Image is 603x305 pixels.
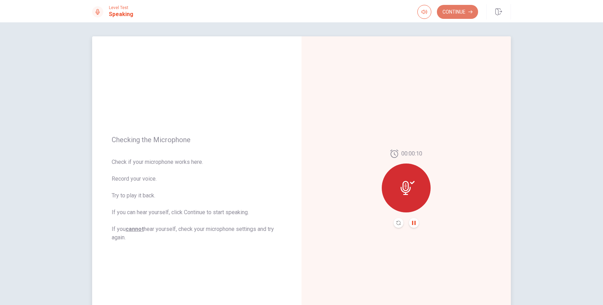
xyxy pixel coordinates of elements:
[112,158,282,242] span: Check if your microphone works here. Record your voice. Try to play it back. If you can hear your...
[437,5,478,19] button: Continue
[409,218,419,228] button: Pause Audio
[112,136,282,144] span: Checking the Microphone
[109,5,133,10] span: Level Test
[394,218,403,228] button: Record Again
[126,226,144,232] u: cannot
[109,10,133,19] h1: Speaking
[401,150,422,158] span: 00:00:10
